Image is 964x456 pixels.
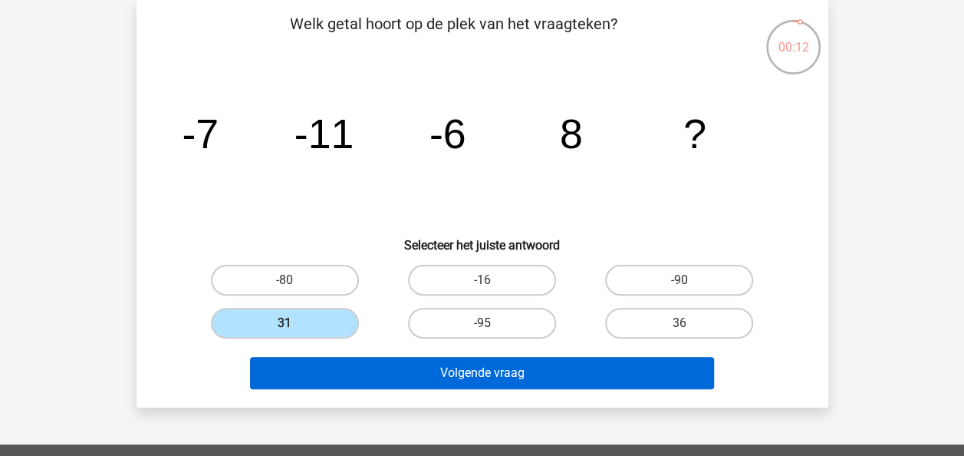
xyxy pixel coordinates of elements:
[408,265,556,296] label: -16
[250,357,714,389] button: Volgende vraag
[211,265,359,296] label: -80
[182,111,219,157] tspan: -7
[211,308,359,339] label: 31
[429,111,466,157] tspan: -6
[161,226,804,253] h6: Selecteer het juiste antwoord
[161,12,746,58] p: Welk getal hoort op de plek van het vraagteken?
[683,111,706,157] tspan: ?
[294,111,354,157] tspan: -11
[765,18,822,57] div: 00:12
[605,265,753,296] label: -90
[559,111,582,157] tspan: 8
[408,308,556,339] label: -95
[605,308,753,339] label: 36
